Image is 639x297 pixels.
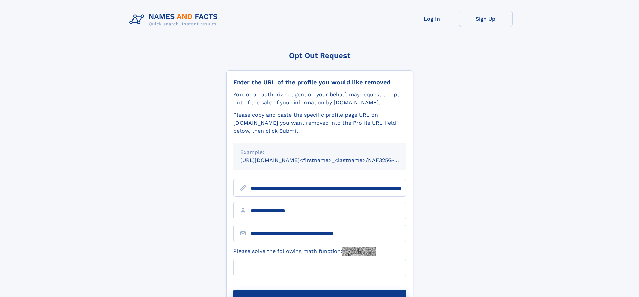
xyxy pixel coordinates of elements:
[233,79,406,86] div: Enter the URL of the profile you would like removed
[233,247,376,256] label: Please solve the following math function:
[233,111,406,135] div: Please copy and paste the specific profile page URL on [DOMAIN_NAME] you want removed into the Pr...
[233,91,406,107] div: You, or an authorized agent on your behalf, may request to opt-out of the sale of your informatio...
[459,11,513,27] a: Sign Up
[240,148,399,156] div: Example:
[226,51,413,60] div: Opt Out Request
[405,11,459,27] a: Log In
[127,11,223,29] img: Logo Names and Facts
[240,157,419,163] small: [URL][DOMAIN_NAME]<firstname>_<lastname>/NAF325G-xxxxxxxx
